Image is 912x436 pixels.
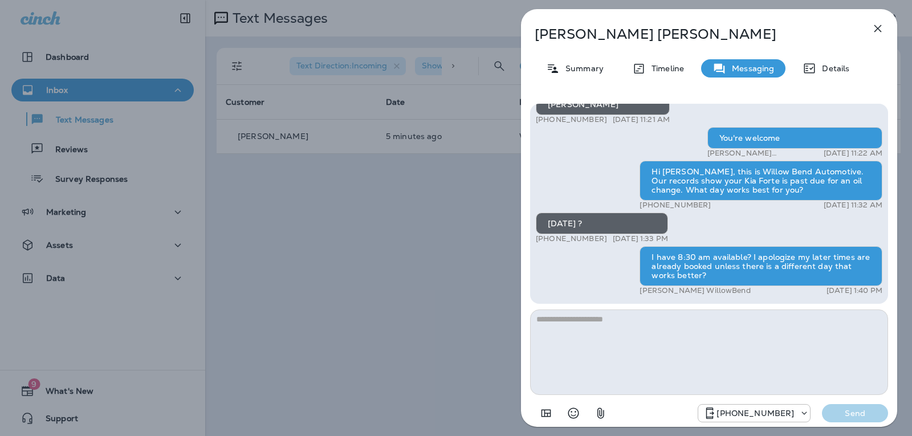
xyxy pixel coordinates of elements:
[536,213,668,234] div: [DATE] ?
[716,409,794,418] p: [PHONE_NUMBER]
[613,234,668,243] p: [DATE] 1:33 PM
[560,64,604,73] p: Summary
[824,201,882,210] p: [DATE] 11:32 AM
[707,149,812,158] p: [PERSON_NAME] WillowBend
[536,234,607,243] p: [PHONE_NUMBER]
[536,115,607,124] p: [PHONE_NUMBER]
[640,201,711,210] p: [PHONE_NUMBER]
[562,402,585,425] button: Select an emoji
[535,26,846,42] p: [PERSON_NAME] [PERSON_NAME]
[698,406,810,420] div: +1 (813) 497-4455
[726,64,774,73] p: Messaging
[707,127,882,149] div: You're welcome
[824,149,882,158] p: [DATE] 11:22 AM
[826,286,882,295] p: [DATE] 1:40 PM
[640,286,750,295] p: [PERSON_NAME] WillowBend
[640,246,882,286] div: I have 8:30 am available? I apologize my later times are already booked unless there is a differe...
[536,93,670,115] div: [PERSON_NAME]
[613,115,670,124] p: [DATE] 11:21 AM
[640,161,882,201] div: Hi [PERSON_NAME], this is Willow Bend Automotive. Our records show your Kia Forte is past due for...
[646,64,684,73] p: Timeline
[535,402,557,425] button: Add in a premade template
[816,64,849,73] p: Details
